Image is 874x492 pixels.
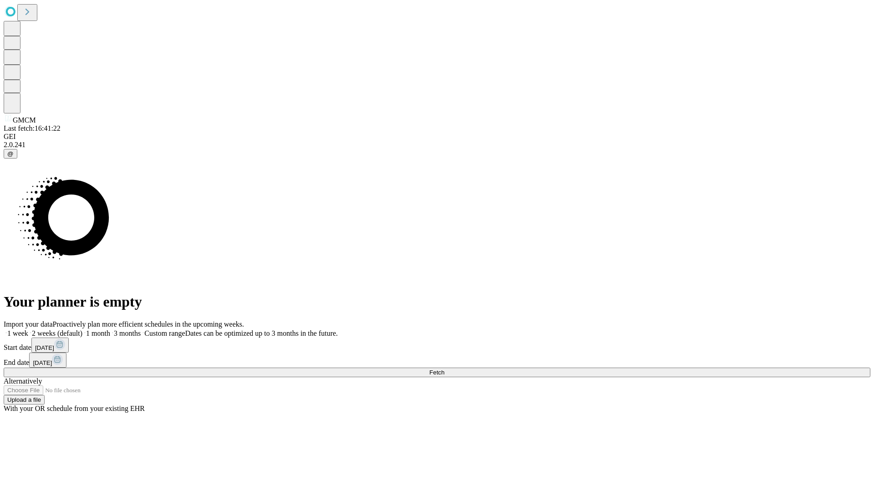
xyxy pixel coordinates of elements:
[4,395,45,405] button: Upload a file
[4,124,61,132] span: Last fetch: 16:41:22
[4,368,870,377] button: Fetch
[185,329,338,337] span: Dates can be optimized up to 3 months in the future.
[4,405,145,412] span: With your OR schedule from your existing EHR
[4,377,42,385] span: Alternatively
[86,329,110,337] span: 1 month
[4,141,870,149] div: 2.0.241
[31,338,69,353] button: [DATE]
[35,344,54,351] span: [DATE]
[29,353,66,368] button: [DATE]
[53,320,244,328] span: Proactively plan more efficient schedules in the upcoming weeks.
[114,329,141,337] span: 3 months
[33,359,52,366] span: [DATE]
[429,369,444,376] span: Fetch
[144,329,185,337] span: Custom range
[4,320,53,328] span: Import your data
[4,293,870,310] h1: Your planner is empty
[13,116,36,124] span: GMCM
[4,353,870,368] div: End date
[7,150,14,157] span: @
[4,133,870,141] div: GEI
[32,329,82,337] span: 2 weeks (default)
[4,149,17,159] button: @
[7,329,28,337] span: 1 week
[4,338,870,353] div: Start date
